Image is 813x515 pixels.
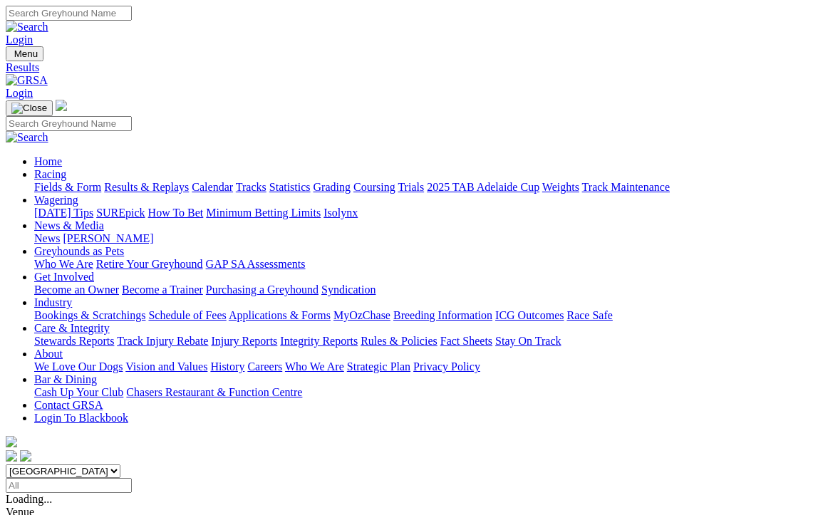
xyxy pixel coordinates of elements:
a: [PERSON_NAME] [63,232,153,244]
a: Vision and Values [125,360,207,373]
a: News [34,232,60,244]
div: Care & Integrity [34,335,807,348]
a: Race Safe [566,309,612,321]
button: Toggle navigation [6,100,53,116]
a: Isolynx [323,207,358,219]
a: Care & Integrity [34,322,110,334]
a: Calendar [192,181,233,193]
a: Home [34,155,62,167]
a: Become an Owner [34,283,119,296]
a: Fact Sheets [440,335,492,347]
a: Injury Reports [211,335,277,347]
div: News & Media [34,232,807,245]
a: Syndication [321,283,376,296]
a: Tracks [236,181,266,193]
a: History [210,360,244,373]
a: ICG Outcomes [495,309,564,321]
a: SUREpick [96,207,145,219]
div: Get Involved [34,283,807,296]
a: Careers [247,360,282,373]
a: Integrity Reports [280,335,358,347]
a: Who We Are [34,258,93,270]
img: logo-grsa-white.png [56,100,67,111]
img: Search [6,131,48,144]
a: Purchasing a Greyhound [206,283,319,296]
a: Trials [398,181,424,193]
input: Search [6,6,132,21]
a: Strategic Plan [347,360,410,373]
a: Results [6,61,807,74]
div: Wagering [34,207,807,219]
span: Menu [14,48,38,59]
a: Results & Replays [104,181,189,193]
a: Bookings & Scratchings [34,309,145,321]
a: Rules & Policies [361,335,437,347]
a: Greyhounds as Pets [34,245,124,257]
div: Industry [34,309,807,322]
a: Track Injury Rebate [117,335,208,347]
img: facebook.svg [6,450,17,462]
a: Retire Your Greyhound [96,258,203,270]
a: News & Media [34,219,104,232]
input: Select date [6,478,132,493]
a: Breeding Information [393,309,492,321]
input: Search [6,116,132,131]
div: Racing [34,181,807,194]
img: logo-grsa-white.png [6,436,17,447]
a: Stay On Track [495,335,561,347]
a: Applications & Forms [229,309,331,321]
img: Search [6,21,48,33]
a: How To Bet [148,207,204,219]
a: Fields & Form [34,181,101,193]
a: Become a Trainer [122,283,203,296]
a: Login [6,87,33,99]
a: Weights [542,181,579,193]
a: [DATE] Tips [34,207,93,219]
a: Minimum Betting Limits [206,207,321,219]
a: Industry [34,296,72,308]
a: Cash Up Your Club [34,386,123,398]
a: Privacy Policy [413,360,480,373]
a: Bar & Dining [34,373,97,385]
span: Loading... [6,493,52,505]
a: 2025 TAB Adelaide Cup [427,181,539,193]
a: Schedule of Fees [148,309,226,321]
img: Close [11,103,47,114]
a: Contact GRSA [34,399,103,411]
div: Greyhounds as Pets [34,258,807,271]
a: Chasers Restaurant & Function Centre [126,386,302,398]
a: Wagering [34,194,78,206]
a: MyOzChase [333,309,390,321]
a: About [34,348,63,360]
a: Stewards Reports [34,335,114,347]
a: Coursing [353,181,395,193]
a: Racing [34,168,66,180]
img: twitter.svg [20,450,31,462]
a: Login [6,33,33,46]
div: About [34,360,807,373]
a: Get Involved [34,271,94,283]
a: Statistics [269,181,311,193]
div: Bar & Dining [34,386,807,399]
a: Who We Are [285,360,344,373]
a: We Love Our Dogs [34,360,123,373]
a: Login To Blackbook [34,412,128,424]
a: Track Maintenance [582,181,670,193]
a: Grading [314,181,351,193]
a: GAP SA Assessments [206,258,306,270]
button: Toggle navigation [6,46,43,61]
img: GRSA [6,74,48,87]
